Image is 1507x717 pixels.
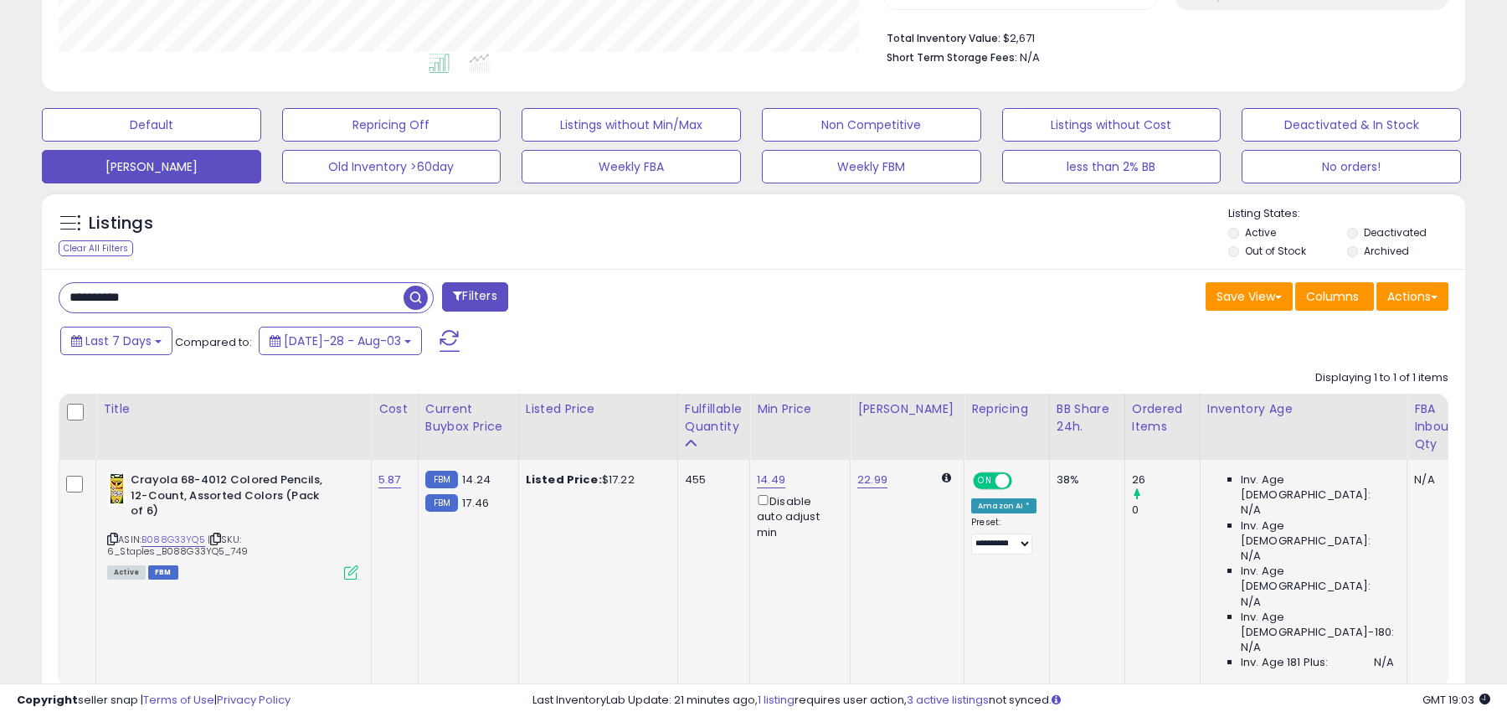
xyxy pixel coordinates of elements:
[685,472,737,487] div: 455
[975,474,995,488] span: ON
[107,472,126,506] img: 41XZVXmCrZL._SL40_.jpg
[148,565,178,580] span: FBM
[1002,150,1222,183] button: less than 2% BB
[1228,206,1464,222] p: Listing States:
[1010,474,1036,488] span: OFF
[378,400,411,418] div: Cost
[1241,503,1261,518] span: N/A
[1057,400,1118,436] div: BB Share 24h.
[42,108,261,142] button: Default
[89,212,153,235] h5: Listings
[526,472,665,487] div: $17.22
[971,517,1036,555] div: Preset:
[1245,244,1306,258] label: Out of Stock
[107,472,358,578] div: ASIN:
[1002,108,1222,142] button: Listings without Cost
[1241,518,1394,549] span: Inv. Age [DEMOGRAPHIC_DATA]:
[143,692,214,708] a: Terms of Use
[1241,655,1329,670] span: Inv. Age 181 Plus:
[1242,150,1461,183] button: No orders!
[17,693,291,709] div: seller snap | |
[217,692,291,708] a: Privacy Policy
[131,472,334,524] b: Crayola 68-4012 Colored Pencils, 12-Count, Assorted Colors (Pack of 6)
[85,333,152,349] span: Last 7 Days
[425,494,458,512] small: FBM
[887,27,1436,47] li: $2,671
[1364,225,1427,240] label: Deactivated
[1422,692,1490,708] span: 2025-08-11 19:03 GMT
[59,240,133,256] div: Clear All Filters
[1414,400,1464,453] div: FBA inbound Qty
[1374,655,1394,670] span: N/A
[532,693,1490,709] div: Last InventoryLab Update: 21 minutes ago, requires user action, not synced.
[1414,472,1458,487] div: N/A
[971,498,1036,513] div: Amazon AI *
[1057,472,1112,487] div: 38%
[857,472,887,488] a: 22.99
[1241,549,1261,564] span: N/A
[378,472,401,488] a: 5.87
[103,400,364,418] div: Title
[1206,282,1293,311] button: Save View
[284,333,401,349] span: [DATE]-28 - Aug-03
[107,565,146,580] span: All listings currently available for purchase on Amazon
[282,150,501,183] button: Old Inventory >60day
[1241,472,1394,503] span: Inv. Age [DEMOGRAPHIC_DATA]:
[971,400,1042,418] div: Repricing
[762,108,981,142] button: Non Competitive
[17,692,78,708] strong: Copyright
[758,692,795,708] a: 1 listing
[442,282,507,312] button: Filters
[462,472,491,487] span: 14.24
[1242,108,1461,142] button: Deactivated & In Stock
[1132,472,1200,487] div: 26
[522,108,741,142] button: Listings without Min/Max
[425,471,458,488] small: FBM
[857,400,957,418] div: [PERSON_NAME]
[1315,370,1448,386] div: Displaying 1 to 1 of 1 items
[757,492,837,540] div: Disable auto adjust min
[1376,282,1448,311] button: Actions
[107,533,248,558] span: | SKU: 6_Staples_B088G33YQ5_749
[175,334,252,350] span: Compared to:
[1132,503,1200,518] div: 0
[282,108,501,142] button: Repricing Off
[685,400,743,436] div: Fulfillable Quantity
[1364,244,1409,258] label: Archived
[1306,288,1359,305] span: Columns
[522,150,741,183] button: Weekly FBA
[887,31,1000,45] b: Total Inventory Value:
[762,150,981,183] button: Weekly FBM
[907,692,989,708] a: 3 active listings
[60,327,172,355] button: Last 7 Days
[1241,640,1261,655] span: N/A
[462,495,489,511] span: 17.46
[1295,282,1374,311] button: Columns
[1245,225,1276,240] label: Active
[1207,400,1400,418] div: Inventory Age
[42,150,261,183] button: [PERSON_NAME]
[1241,595,1261,610] span: N/A
[757,400,843,418] div: Min Price
[526,400,671,418] div: Listed Price
[1020,49,1040,65] span: N/A
[1241,610,1394,640] span: Inv. Age [DEMOGRAPHIC_DATA]-180:
[1132,400,1193,436] div: Ordered Items
[1241,564,1394,594] span: Inv. Age [DEMOGRAPHIC_DATA]:
[526,472,602,487] b: Listed Price:
[259,327,422,355] button: [DATE]-28 - Aug-03
[425,400,512,436] div: Current Buybox Price
[887,50,1017,64] b: Short Term Storage Fees:
[757,472,785,488] a: 14.49
[141,533,205,547] a: B088G33YQ5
